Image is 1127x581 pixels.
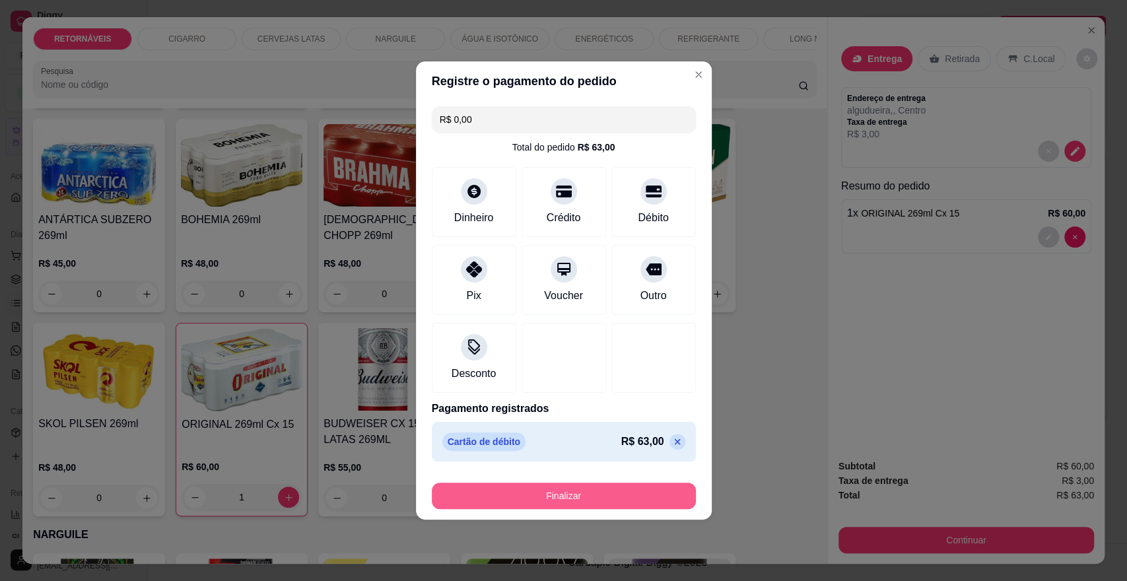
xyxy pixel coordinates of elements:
div: Total do pedido [512,141,615,154]
div: Voucher [544,288,583,304]
button: Close [688,64,709,85]
div: Crédito [547,210,581,226]
button: Finalizar [432,483,696,509]
div: R$ 63,00 [578,141,615,154]
p: Cartão de débito [442,432,526,451]
header: Registre o pagamento do pedido [416,61,712,101]
div: Desconto [452,366,496,382]
div: Outro [640,288,666,304]
p: Pagamento registrados [432,401,696,417]
div: Dinheiro [454,210,494,226]
p: R$ 63,00 [621,434,664,450]
input: Ex.: hambúrguer de cordeiro [440,106,688,133]
div: Débito [638,210,668,226]
div: Pix [466,288,481,304]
